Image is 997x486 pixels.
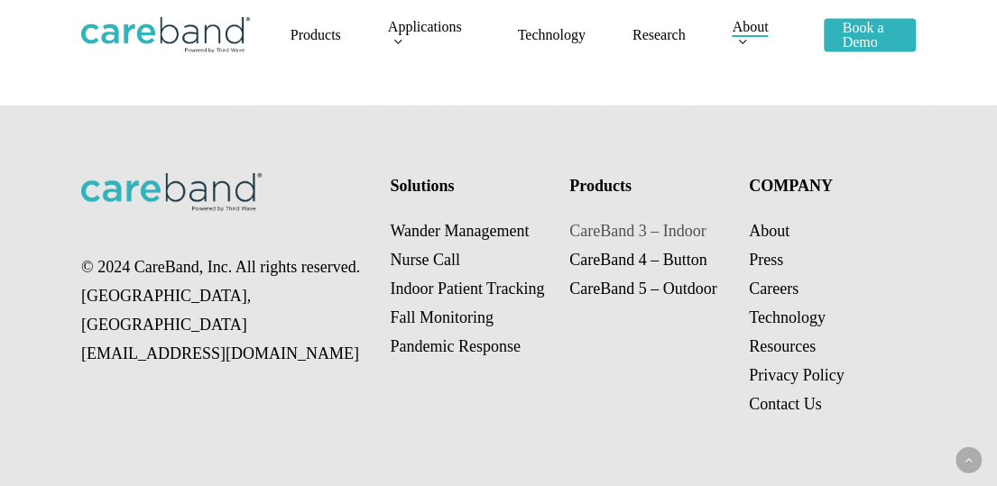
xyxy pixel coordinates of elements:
[732,19,768,34] span: About
[632,28,686,42] a: Research
[749,280,799,298] a: Careers
[81,252,374,368] p: © 2024 CareBand, Inc. All rights reserved. [GEOGRAPHIC_DATA], [GEOGRAPHIC_DATA] [EMAIL_ADDRESS][D...
[842,20,883,50] span: Book a Demo
[749,337,816,355] a: Resources
[388,20,471,50] a: Applications
[569,280,716,298] a: CareBand 5 – Outdoor
[749,308,826,326] a: Technology
[749,395,822,413] a: Contact Us
[390,337,520,355] a: Pandemic Response
[824,21,916,50] a: Book a Demo
[291,27,341,42] span: Products
[388,19,462,34] span: Applications
[749,173,911,198] h4: COMPANY
[732,20,777,50] a: About
[517,28,585,42] a: Technology
[291,28,341,42] a: Products
[569,222,706,240] a: CareBand 3 – Indoor
[390,173,552,198] h4: Solutions
[632,27,686,42] span: Research
[749,222,789,240] a: About
[390,216,552,361] p: Wander Management Nurse Call Indoor Patient Tracking Fall Monitoring
[517,27,585,42] span: Technology
[749,251,783,269] a: Press
[955,447,982,473] a: Back to top
[749,366,845,384] a: Privacy Policy
[569,173,732,198] h4: Products
[569,251,706,269] a: CareBand 4 – Button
